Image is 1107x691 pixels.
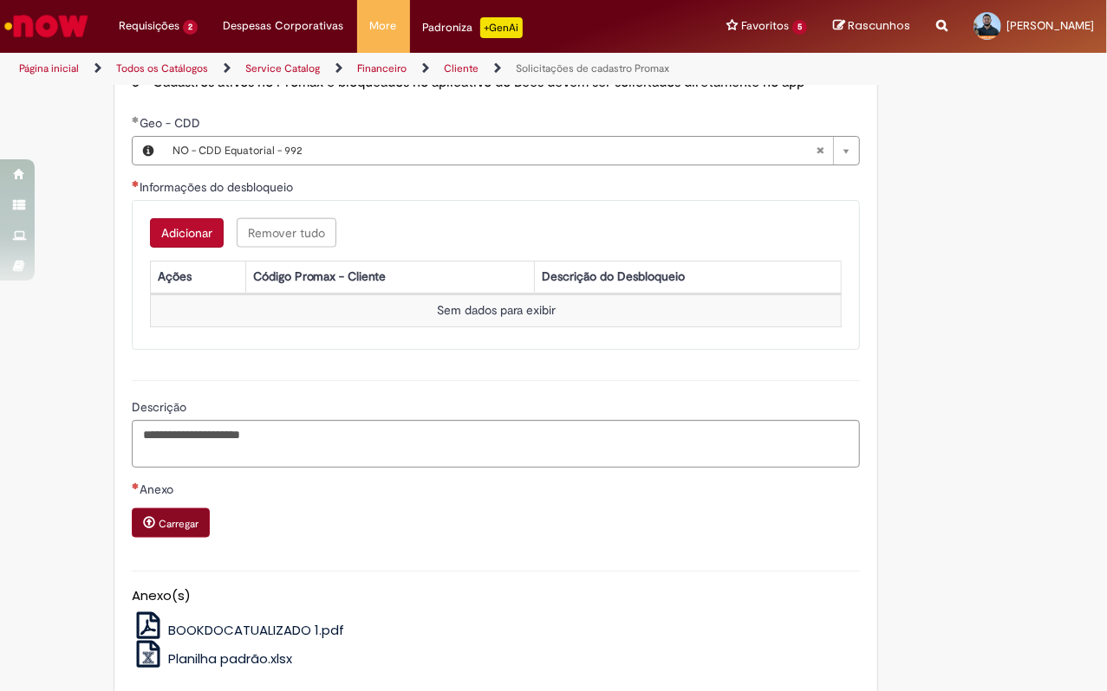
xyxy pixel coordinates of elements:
a: Cliente [444,61,479,75]
span: NO - CDD Equatorial - 992 [173,137,816,165]
span: Requisições [119,17,179,35]
span: 5 [792,20,807,35]
span: Geo - CDD [140,115,204,131]
span: Descrição [132,399,190,415]
a: Página inicial [19,61,79,75]
span: More [370,17,397,35]
th: Descrição do Desbloqueio [534,261,842,293]
span: BOOKDOCATUALIZADO 1.pdf [168,621,344,639]
button: Carregar anexo de Anexo Required [132,508,210,538]
span: Informações do desbloqueio [140,179,296,195]
span: Despesas Corporativas [224,17,344,35]
img: ServiceNow [2,9,91,43]
th: Código Promax - Cliente [245,261,534,293]
a: Todos os Catálogos [116,61,208,75]
p: +GenAi [480,17,523,38]
button: Add a row for Informações do desbloqueio [150,218,224,248]
small: Carregar [159,517,199,531]
abbr: Limpar campo Geo - CDD [807,137,833,165]
div: Padroniza [423,17,523,38]
button: Geo - CDD, Visualizar este registro NO - CDD Equatorial - 992 [133,137,164,165]
span: [PERSON_NAME] [1006,18,1094,33]
span: Necessários [132,180,140,187]
ul: Trilhas de página [13,53,725,85]
span: Rascunhos [848,17,910,34]
span: Planilha padrão.xlsx [168,649,292,668]
h5: Anexo(s) [132,589,860,604]
a: NO - CDD Equatorial - 992Limpar campo Geo - CDD [164,137,859,165]
span: 2 [183,20,198,35]
a: Service Catalog [245,61,320,75]
textarea: Descrição [132,420,860,468]
a: Planilha padrão.xlsx [132,649,292,668]
td: Sem dados para exibir [151,294,842,326]
span: Obrigatório Preenchido [132,116,140,123]
a: Solicitações de cadastro Promax [516,61,669,75]
span: Necessários [132,482,140,489]
span: Anexo [140,481,177,497]
a: Financeiro [357,61,407,75]
a: BOOKDOCATUALIZADO 1.pdf [132,621,344,639]
th: Ações [151,261,245,293]
a: Rascunhos [833,18,910,35]
span: Favoritos [741,17,789,35]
